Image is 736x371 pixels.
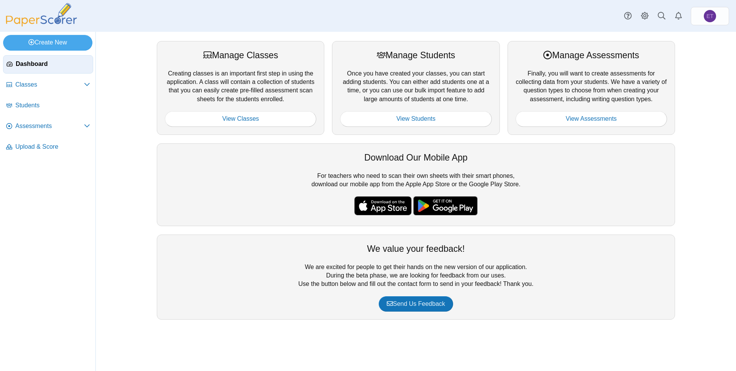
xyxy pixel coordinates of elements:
[3,35,92,50] a: Create New
[508,41,675,135] div: Finally, you will want to create assessments for collecting data from your students. We have a va...
[340,49,491,61] div: Manage Students
[413,196,478,215] img: google-play-badge.png
[3,21,80,28] a: PaperScorer
[516,111,667,126] a: View Assessments
[3,117,93,136] a: Assessments
[332,41,499,135] div: Once you have created your classes, you can start adding students. You can either add students on...
[157,41,324,135] div: Creating classes is an important first step in using the application. A class will contain a coll...
[3,76,93,94] a: Classes
[354,196,412,215] img: apple-store-badge.svg
[706,13,713,19] span: Enterprise Teacher 1
[670,8,687,25] a: Alerts
[387,300,445,307] span: Send Us Feedback
[157,235,675,320] div: We are excited for people to get their hands on the new version of our application. During the be...
[165,243,667,255] div: We value your feedback!
[704,10,716,22] span: Enterprise Teacher 1
[165,151,667,164] div: Download Our Mobile App
[165,111,316,126] a: View Classes
[691,7,729,25] a: Enterprise Teacher 1
[157,143,675,226] div: For teachers who need to scan their own sheets with their smart phones, download our mobile app f...
[379,296,453,312] a: Send Us Feedback
[15,122,84,130] span: Assessments
[16,60,90,68] span: Dashboard
[165,49,316,61] div: Manage Classes
[3,55,93,74] a: Dashboard
[3,97,93,115] a: Students
[3,3,80,26] img: PaperScorer
[15,101,90,110] span: Students
[3,138,93,156] a: Upload & Score
[15,143,90,151] span: Upload & Score
[516,49,667,61] div: Manage Assessments
[340,111,491,126] a: View Students
[15,80,84,89] span: Classes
